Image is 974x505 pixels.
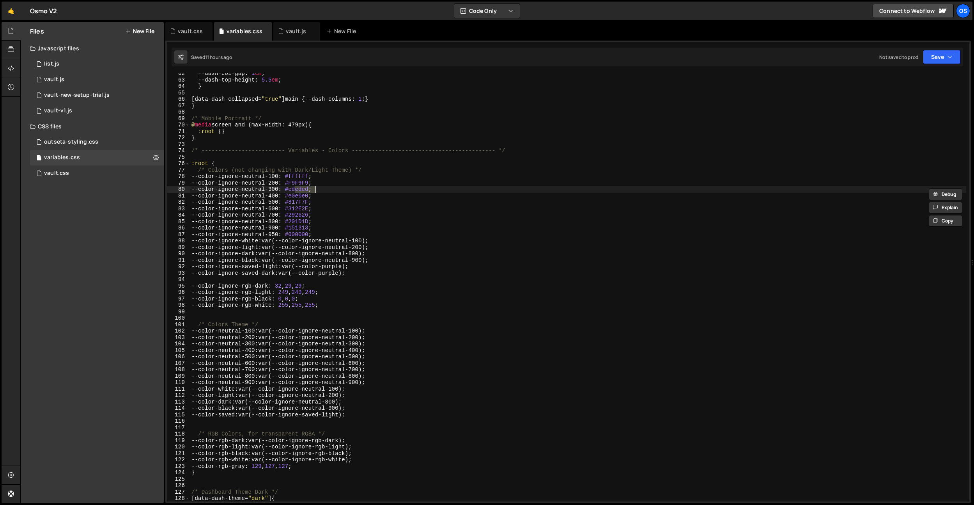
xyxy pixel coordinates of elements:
div: 65 [167,90,190,96]
div: Osmo V2 [30,6,57,16]
div: CSS files [21,119,164,134]
div: 67 [167,103,190,109]
div: 120 [167,444,190,450]
button: Code Only [454,4,520,18]
button: Explain [929,202,962,213]
div: 100 [167,315,190,322]
div: 85 [167,219,190,225]
div: vault.css [44,170,69,177]
div: 63 [167,77,190,84]
div: variables.css [44,154,80,161]
div: 75 [167,154,190,161]
div: 72 [167,135,190,141]
div: outseta-styling.css [44,139,98,146]
div: 86 [167,225,190,231]
div: 89 [167,244,190,251]
div: 16596/45133.js [30,72,164,87]
div: 16596/45151.js [30,56,164,72]
div: 70 [167,122,190,128]
div: 92 [167,263,190,270]
h2: Files [30,27,44,36]
div: 16596/45156.css [30,134,164,150]
div: 87 [167,231,190,238]
div: 66 [167,96,190,103]
div: 16596/45152.js [30,87,164,103]
div: 91 [167,257,190,264]
div: 71 [167,128,190,135]
div: 62 [167,70,190,77]
div: 123 [167,463,190,470]
div: 88 [167,238,190,244]
div: 83 [167,206,190,212]
div: 127 [167,489,190,496]
div: list.js [44,60,59,68]
div: New File [326,27,359,35]
div: 74 [167,148,190,154]
div: 115 [167,412,190,418]
button: Debug [929,188,962,200]
div: 124 [167,469,190,476]
div: 107 [167,360,190,367]
div: 118 [167,431,190,437]
div: 16596/45132.js [30,103,164,119]
div: vault.js [44,76,64,83]
div: 104 [167,341,190,347]
div: 105 [167,347,190,354]
div: 80 [167,186,190,193]
div: 108 [167,366,190,373]
div: 117 [167,425,190,431]
div: 95 [167,283,190,290]
div: 16596/45153.css [30,165,164,181]
div: vault-new-setup-trial.js [44,92,110,99]
a: Connect to Webflow [873,4,954,18]
div: vault.css [178,27,203,35]
a: 🤙 [2,2,21,20]
div: 76 [167,160,190,167]
div: 98 [167,302,190,309]
div: 73 [167,141,190,148]
div: 102 [167,328,190,334]
button: Save [923,50,961,64]
button: New File [125,28,154,34]
div: 109 [167,373,190,380]
div: 69 [167,116,190,122]
div: 11 hours ago [205,54,232,60]
div: Javascript files [21,41,164,56]
div: 64 [167,83,190,90]
div: 82 [167,199,190,206]
div: 101 [167,322,190,328]
div: 68 [167,109,190,116]
div: 112 [167,392,190,399]
div: 111 [167,386,190,393]
div: variables.css [227,27,262,35]
div: 113 [167,399,190,405]
div: 77 [167,167,190,174]
div: 94 [167,276,190,283]
div: 103 [167,334,190,341]
div: 97 [167,296,190,302]
div: 81 [167,193,190,199]
div: 126 [167,482,190,489]
div: Not saved to prod [879,54,918,60]
div: 79 [167,180,190,187]
div: 121 [167,450,190,457]
div: 16596/45154.css [30,150,164,165]
button: Copy [929,215,962,227]
div: 84 [167,212,190,219]
div: 106 [167,354,190,360]
div: 90 [167,251,190,257]
div: vault-v1.js [44,107,72,114]
div: 99 [167,309,190,315]
div: 128 [167,495,190,502]
div: 96 [167,289,190,296]
div: 114 [167,405,190,412]
div: 119 [167,437,190,444]
div: 122 [167,457,190,463]
div: 78 [167,173,190,180]
a: Os [956,4,970,18]
div: 93 [167,270,190,277]
div: Saved [191,54,232,60]
div: 110 [167,379,190,386]
div: 116 [167,418,190,425]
